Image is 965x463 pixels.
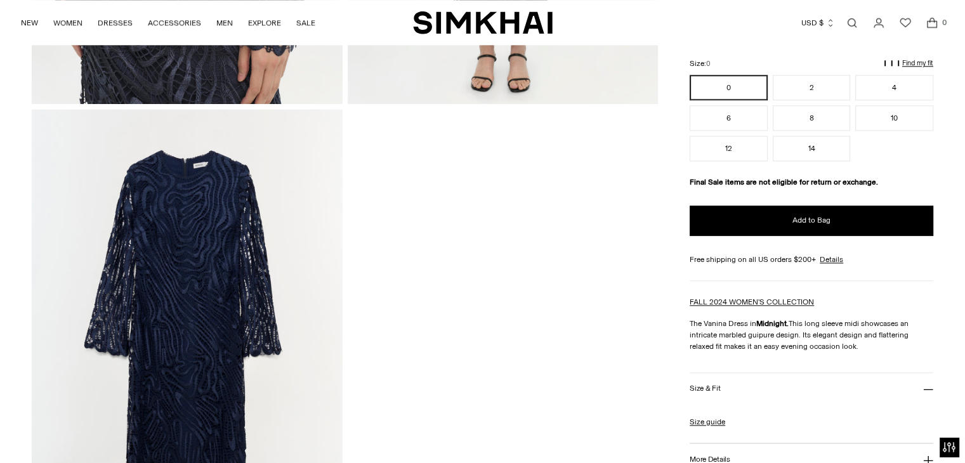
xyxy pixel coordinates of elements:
[801,9,835,37] button: USD $
[690,384,720,393] h3: Size & Fit
[756,318,789,327] strong: Midnight.
[98,9,133,37] a: DRESSES
[919,10,945,36] a: Open cart modal
[773,105,851,130] button: 8
[690,74,768,100] button: 0
[839,10,865,36] a: Open search modal
[690,58,711,70] label: Size:
[690,297,814,306] a: FALL 2024 WOMEN'S COLLECTION
[690,105,768,130] button: 6
[792,215,830,226] span: Add to Bag
[820,253,843,264] a: Details
[248,9,281,37] a: EXPLORE
[296,9,315,37] a: SALE
[855,74,933,100] button: 4
[893,10,918,36] a: Wishlist
[216,9,233,37] a: MEN
[148,9,201,37] a: ACCESSORIES
[690,372,933,405] button: Size & Fit
[690,317,933,351] p: The Vanina Dress in This long sleeve midi showcases an intricate marbled guipure design. Its eleg...
[413,10,553,35] a: SIMKHAI
[938,16,950,28] span: 0
[690,253,933,264] div: Free shipping on all US orders $200+
[773,74,851,100] button: 2
[690,205,933,235] button: Add to Bag
[855,105,933,130] button: 10
[690,416,725,427] a: Size guide
[21,9,38,37] a: NEW
[866,10,891,36] a: Go to the account page
[706,60,711,68] span: 0
[773,135,851,160] button: 14
[53,9,82,37] a: WOMEN
[690,177,878,186] strong: Final Sale items are not eligible for return or exchange.
[690,135,768,160] button: 12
